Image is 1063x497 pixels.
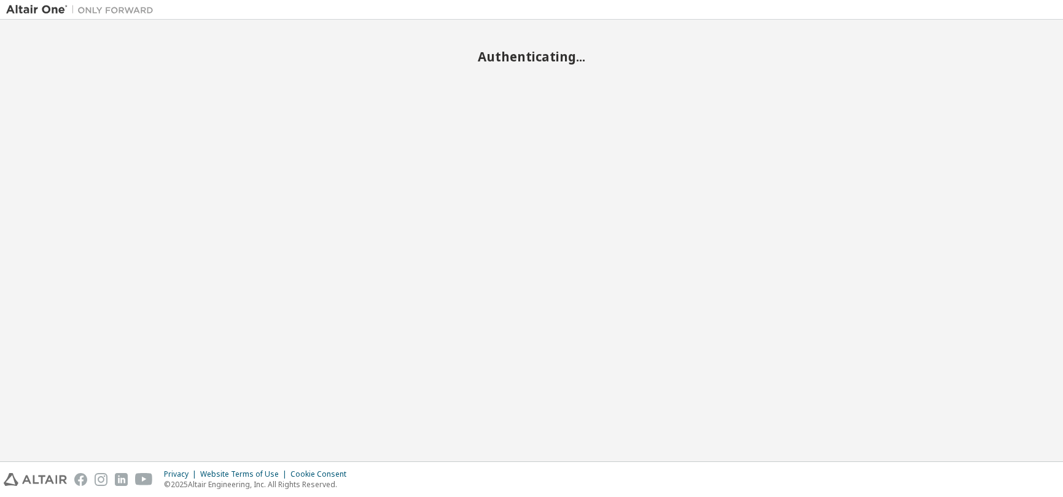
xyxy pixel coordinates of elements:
[4,473,67,486] img: altair_logo.svg
[164,479,354,490] p: © 2025 Altair Engineering, Inc. All Rights Reserved.
[200,469,290,479] div: Website Terms of Use
[164,469,200,479] div: Privacy
[115,473,128,486] img: linkedin.svg
[135,473,153,486] img: youtube.svg
[6,49,1057,65] h2: Authenticating...
[6,4,160,16] img: Altair One
[74,473,87,486] img: facebook.svg
[290,469,354,479] div: Cookie Consent
[95,473,107,486] img: instagram.svg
